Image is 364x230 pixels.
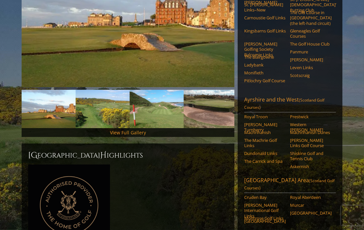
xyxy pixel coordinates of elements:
span: H [100,150,107,161]
a: Kingsbarns Golf Links [244,29,286,34]
a: Gleneagles Golf Courses [290,29,332,39]
a: View Full Gallery [110,130,146,136]
a: [PERSON_NAME] Turnberry [244,122,286,133]
a: Leven Links [290,65,332,70]
h2: [GEOGRAPHIC_DATA] ighlights [28,150,228,161]
a: Western [PERSON_NAME] [290,122,332,133]
a: St. [PERSON_NAME] Links–New [244,2,286,13]
a: Panmure [290,49,332,55]
a: Cruden Bay [244,195,286,200]
a: The Machrie Golf Links [244,138,286,149]
a: [GEOGRAPHIC_DATA] [290,211,332,216]
a: The Golf House Club [290,42,332,47]
a: Shiskine Golf and Tennis Club [290,151,332,162]
a: Machrihanish [244,130,286,135]
a: Royal Troon [244,114,286,120]
a: The Carrick and Spa [244,159,286,164]
a: Prestwick [290,114,332,120]
a: [PERSON_NAME] International Golf Links [GEOGRAPHIC_DATA] [244,203,286,224]
a: The Old Course in [GEOGRAPHIC_DATA] (the left-hand circuit) [290,10,332,26]
a: [PERSON_NAME] [290,57,332,63]
a: Murcar [290,203,332,208]
a: Ladybank [244,63,286,68]
a: Scotscraig [290,73,332,78]
a: [PERSON_NAME] Golfing Society Balcomie Links [244,42,286,58]
a: Carnoustie Golf Links [244,15,286,21]
a: Machrihanish Dunes [290,130,332,135]
a: Pitlochry Golf Course [244,78,286,84]
a: Dundonald Links [244,151,286,156]
a: Montrose Golf Links [244,216,286,221]
a: Monifieth [244,70,286,76]
a: Royal Aberdeen [290,195,332,200]
a: [PERSON_NAME] Links Golf Course [290,138,332,149]
a: The Blairgowrie [244,55,286,60]
a: [GEOGRAPHIC_DATA] Area(Scotland Golf Courses) [244,177,336,193]
a: Ayrshire and the West(Scotland Golf Courses) [244,96,336,113]
a: Askernish [290,164,332,169]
